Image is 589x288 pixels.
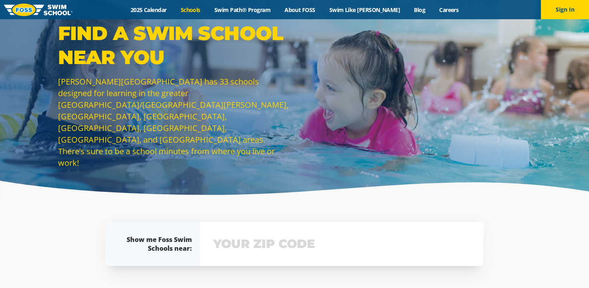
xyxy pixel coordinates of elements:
[121,235,192,253] div: Show me Foss Swim Schools near:
[4,4,73,16] img: FOSS Swim School Logo
[58,76,290,169] p: [PERSON_NAME][GEOGRAPHIC_DATA] has 33 schools designed for learning in the greater [GEOGRAPHIC_DA...
[173,6,207,14] a: Schools
[432,6,466,14] a: Careers
[278,6,323,14] a: About FOSS
[123,6,173,14] a: 2025 Calendar
[207,6,277,14] a: Swim Path® Program
[322,6,407,14] a: Swim Like [PERSON_NAME]
[211,232,472,256] input: YOUR ZIP CODE
[58,21,290,69] p: Find a Swim School Near You
[407,6,432,14] a: Blog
